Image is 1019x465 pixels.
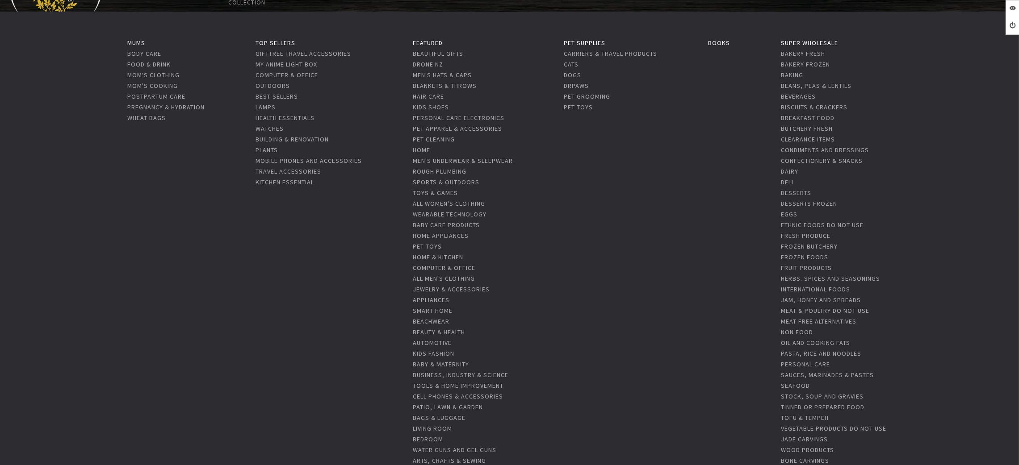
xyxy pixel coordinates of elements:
a: Business, Industry & Science [413,371,508,379]
a: DrPaws [564,82,589,90]
a: Carriers & Travel Products [564,50,657,58]
a: Mobile Phones And Accessories [256,157,362,165]
a: Mom's Cooking [127,82,178,90]
a: Bags & Luggage [413,414,465,422]
a: Best Sellers [256,92,298,100]
a: Smart Home [413,307,453,315]
a: Mums [127,39,145,47]
a: Tools & Home Improvement [413,382,503,390]
a: Body Care [127,50,161,58]
a: Mom's Clothing [127,71,180,79]
a: Outdoors [256,82,290,90]
a: Oil and Cooking Fats [781,339,850,347]
a: Personal Care Electronics [413,114,504,122]
a: Wearable Technology [413,210,486,218]
a: Sports & Outdoors [413,178,479,186]
a: Baking [781,71,803,79]
a: Watches [256,125,284,133]
a: Sauces, Marinades & Pastes [781,371,874,379]
a: Pet Supplies [564,39,605,47]
a: Super Wholesale [781,39,838,47]
a: Kids Fashion [413,349,454,357]
a: Postpartum Care [127,92,185,100]
a: Tinned or Prepared Food [781,403,864,411]
a: Biscuits & Crackers [781,103,847,111]
a: Bone Carvings [781,457,829,465]
a: Clearance Items [781,135,835,143]
a: Cats [564,60,579,68]
a: Lamps [256,103,276,111]
a: Frozen Foods [781,253,828,261]
a: Fruit Products [781,264,832,272]
a: Bedroom [413,435,443,443]
a: Top Sellers [256,39,295,47]
a: Desserts [781,189,811,197]
a: Living room [413,424,452,432]
a: Pet Grooming [564,92,610,100]
a: Stock, Soup and Gravies [781,392,864,400]
a: Cell Phones & Accessories [413,392,503,400]
a: Pasta, Rice and Noodles [781,349,861,357]
a: Toys & Games [413,189,458,197]
a: Food & Drink [127,60,171,68]
a: Beverages [781,92,816,100]
a: Kids Shoes [413,103,449,111]
a: My Anime Light Box [256,60,317,68]
a: Condiments and Dressings [781,146,869,154]
a: Seafood [781,382,810,390]
a: Vegetable Products DO NOT USE [781,424,886,432]
a: All Women's Clothing [413,199,485,208]
a: Drone NZ [413,60,443,68]
a: Books [708,39,730,47]
a: International Foods [781,285,850,293]
a: Computer & Office [256,71,318,79]
a: Pet Toys [564,103,593,111]
a: Pet Cleaning [413,135,455,143]
a: Travel Accessories [256,167,321,175]
a: Meat Free Alternatives [781,317,856,325]
a: Plants [256,146,278,154]
a: All Men's Clothing [413,274,475,282]
a: Ethnic Foods DO NOT USE [781,221,864,229]
a: Deli [781,178,793,186]
a: Pregnancy & Hydration [127,103,205,111]
a: Tofu & Tempeh [781,414,829,422]
a: Beauty & Health [413,328,465,336]
a: Appliances [413,296,449,304]
a: Dogs [564,71,581,79]
a: Automotive [413,339,452,347]
a: Home & Kitchen [413,253,463,261]
a: Desserts Frozen [781,199,837,208]
a: Health Essentials [256,114,315,122]
a: Pet Apparel & Accessories [413,125,502,133]
a: Herbs. Spices and Seasonings [781,274,880,282]
a: Frozen Butchery [781,242,838,250]
a: Jewelry & Accessories [413,285,490,293]
a: Bakery Frozen [781,60,830,68]
a: Wood Products [781,446,834,454]
a: GiftTree Travel accessories [256,50,351,58]
a: Jade Carvings [781,435,828,443]
a: Butchery Fresh [781,125,833,133]
a: Blankets & Throws [413,82,477,90]
a: Personal Care [781,360,830,368]
a: Rough Plumbing [413,167,466,175]
a: Beans, Peas & Lentils [781,82,851,90]
a: Breakfast Food [781,114,834,122]
a: Home Appliances [413,232,469,240]
a: Featured [413,39,443,47]
a: Beachwear [413,317,449,325]
a: Baby & Maternity [413,360,469,368]
a: Arts, Crafts & Sewing [413,457,486,465]
a: Men's Underwear & Sleepwear [413,157,513,165]
a: Bakery Fresh [781,50,825,58]
a: Meat & Poultry DO NOT USE [781,307,869,315]
a: Kitchen Essential [256,178,314,186]
a: Fresh Produce [781,232,830,240]
a: Confectionery & Snacks [781,157,863,165]
a: Computer & Office [413,264,475,272]
a: Non Food [781,328,813,336]
a: Beautiful Gifts [413,50,463,58]
a: Patio, Lawn & Garden [413,403,483,411]
a: Baby care Products [413,221,480,229]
